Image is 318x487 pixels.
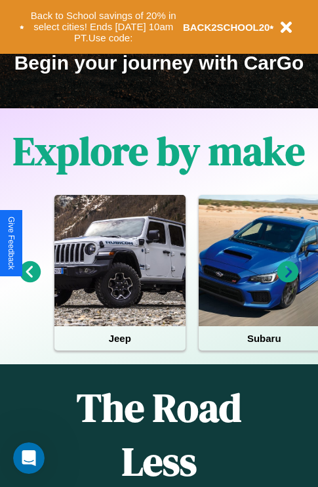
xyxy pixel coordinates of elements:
button: Back to School savings of 20% in select cities! Ends [DATE] 10am PT.Use code: [24,7,183,47]
iframe: Intercom live chat [13,442,45,474]
b: BACK2SCHOOL20 [183,22,270,33]
h1: Explore by make [13,124,305,178]
h4: Jeep [54,326,186,350]
div: Give Feedback [7,217,16,270]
